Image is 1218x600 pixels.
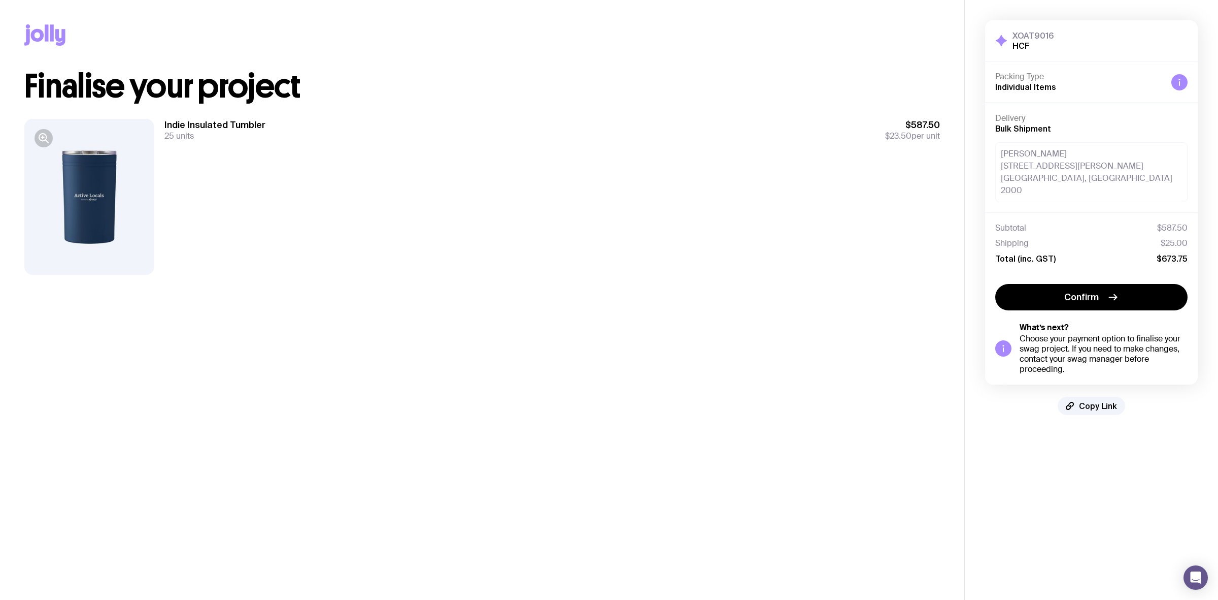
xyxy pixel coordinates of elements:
h4: Packing Type [995,72,1163,82]
span: $587.50 [1157,223,1188,233]
h4: Delivery [995,113,1188,123]
div: [PERSON_NAME] [STREET_ADDRESS][PERSON_NAME] [GEOGRAPHIC_DATA], [GEOGRAPHIC_DATA] 2000 [995,142,1188,202]
h3: Indie Insulated Tumbler [164,119,265,131]
span: Subtotal [995,223,1026,233]
span: Bulk Shipment [995,124,1051,133]
span: Individual Items [995,82,1056,91]
span: $23.50 [885,131,911,141]
span: Copy Link [1079,401,1117,411]
span: Total (inc. GST) [995,254,1056,264]
h5: What’s next? [1020,323,1188,333]
button: Confirm [995,284,1188,310]
h2: HCF [1012,41,1054,51]
span: $25.00 [1161,238,1188,248]
h3: XOAT9016 [1012,30,1054,41]
span: $587.50 [885,119,940,131]
div: Choose your payment option to finalise your swag project. If you need to make changes, contact yo... [1020,334,1188,374]
span: Confirm [1064,291,1099,303]
span: per unit [885,131,940,141]
span: 25 units [164,131,194,141]
div: Open Intercom Messenger [1183,565,1208,590]
button: Copy Link [1058,397,1125,415]
h1: Finalise your project [24,70,940,103]
span: Shipping [995,238,1029,248]
span: $673.75 [1157,254,1188,264]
